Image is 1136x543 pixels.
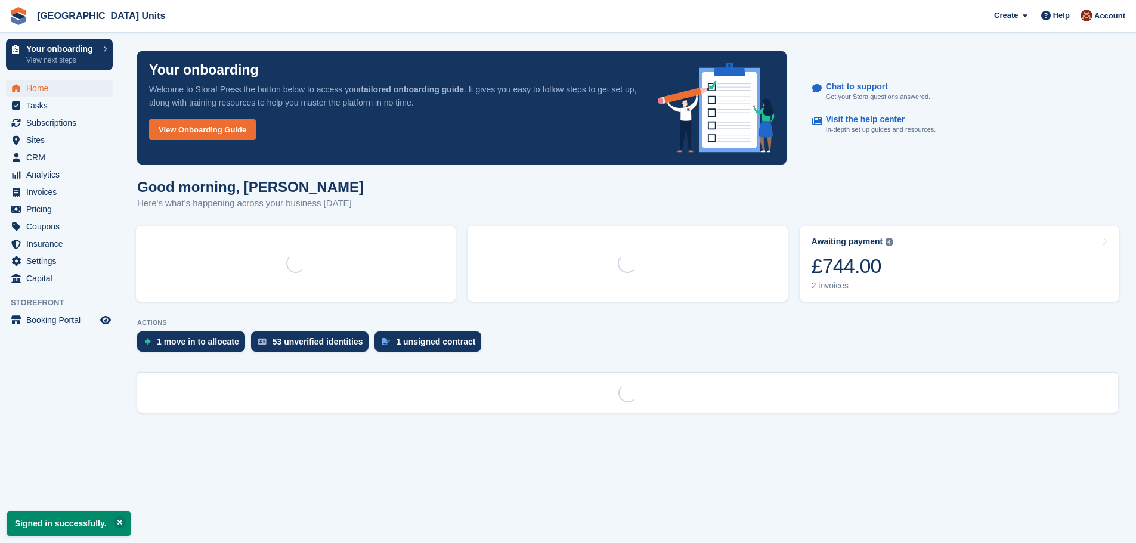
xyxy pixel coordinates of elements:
a: menu [6,97,113,114]
a: menu [6,114,113,131]
span: Home [26,80,98,97]
a: menu [6,253,113,269]
a: Awaiting payment £744.00 2 invoices [800,226,1119,302]
a: menu [6,201,113,218]
a: menu [6,218,113,235]
span: Sites [26,132,98,148]
strong: tailored onboarding guide [361,85,464,94]
p: Visit the help center [826,114,927,125]
a: menu [6,270,113,287]
img: move_ins_to_allocate_icon-fdf77a2bb77ea45bf5b3d319d69a93e2d87916cf1d5bf7949dd705db3b84f3ca.svg [144,338,151,345]
img: verify_identity-adf6edd0f0f0b5bbfe63781bf79b02c33cf7c696d77639b501bdc392416b5a36.svg [258,338,267,345]
span: Pricing [26,201,98,218]
span: Help [1053,10,1070,21]
a: Your onboarding View next steps [6,39,113,70]
div: 2 invoices [812,281,893,291]
p: In-depth set up guides and resources. [826,125,936,135]
span: Insurance [26,235,98,252]
span: Invoices [26,184,98,200]
a: menu [6,184,113,200]
a: menu [6,312,113,328]
a: 1 move in to allocate [137,331,251,358]
span: Coupons [26,218,98,235]
span: Settings [26,253,98,269]
p: View next steps [26,55,97,66]
a: menu [6,149,113,166]
span: Analytics [26,166,98,183]
div: 53 unverified identities [273,337,363,346]
div: 1 move in to allocate [157,337,239,346]
span: Storefront [11,297,119,309]
a: Preview store [98,313,113,327]
img: Laura Clinnick [1081,10,1092,21]
span: Capital [26,270,98,287]
a: menu [6,80,113,97]
a: 53 unverified identities [251,331,375,358]
img: stora-icon-8386f47178a22dfd0bd8f6a31ec36ba5ce8667c1dd55bd0f319d3a0aa187defe.svg [10,7,27,25]
span: CRM [26,149,98,166]
p: ACTIONS [137,319,1118,327]
p: Signed in successfully. [7,511,131,536]
div: £744.00 [812,254,893,278]
p: Get your Stora questions answered. [826,92,930,102]
img: icon-info-grey-7440780725fd019a000dd9b08b2336e03edf1995a4989e88bcd33f0948082b44.svg [886,238,893,246]
p: Your onboarding [149,63,259,77]
a: Visit the help center In-depth set up guides and resources. [812,108,1107,141]
span: Subscriptions [26,114,98,131]
span: Booking Portal [26,312,98,328]
a: menu [6,132,113,148]
span: Create [994,10,1018,21]
span: Account [1094,10,1125,22]
a: 1 unsigned contract [374,331,487,358]
a: Chat to support Get your Stora questions answered. [812,76,1107,108]
img: contract_signature_icon-13c848040528278c33f63329250d36e43548de30e8caae1d1a13099fd9432cc5.svg [382,338,390,345]
p: Here's what's happening across your business [DATE] [137,197,364,210]
p: Welcome to Stora! Press the button below to access your . It gives you easy to follow steps to ge... [149,83,639,109]
p: Chat to support [826,82,921,92]
a: menu [6,235,113,252]
div: Awaiting payment [812,237,883,247]
p: Your onboarding [26,45,97,53]
a: View Onboarding Guide [149,119,256,140]
span: Tasks [26,97,98,114]
a: menu [6,166,113,183]
a: [GEOGRAPHIC_DATA] Units [32,6,170,26]
h1: Good morning, [PERSON_NAME] [137,179,364,195]
div: 1 unsigned contract [396,337,475,346]
img: onboarding-info-6c161a55d2c0e0a8cae90662b2fe09162a5109e8cc188191df67fb4f79e88e88.svg [658,63,775,153]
